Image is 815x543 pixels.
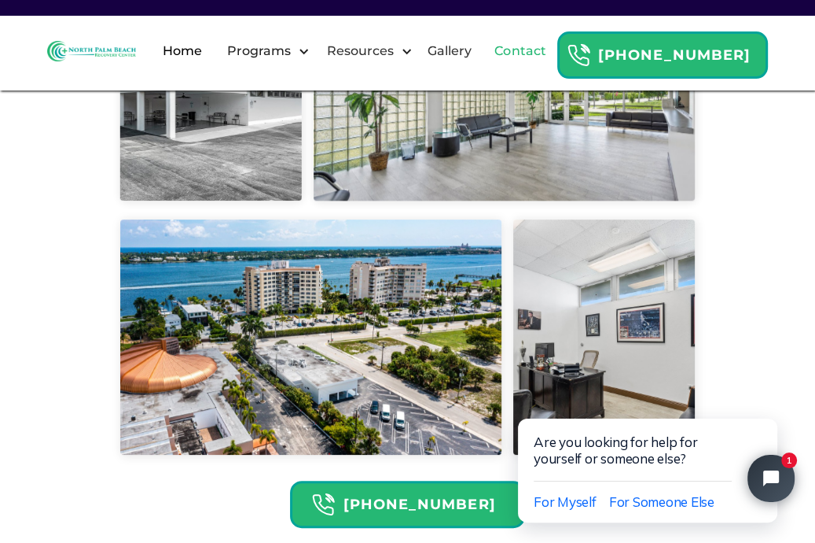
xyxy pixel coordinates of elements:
a: Contact [485,26,555,76]
a: Home [153,26,211,76]
a: Header Calendar Icons[PHONE_NUMBER] [557,24,768,79]
strong: [PHONE_NUMBER] [598,46,751,64]
img: Header Calendar Icons [567,43,590,68]
div: Programs [223,42,295,61]
a: Gallery [418,26,481,76]
div: Programs [214,26,314,76]
strong: [PHONE_NUMBER] [343,496,495,513]
img: Header Calendar Icons [311,493,335,517]
div: Resources [314,26,417,76]
div: Resources [323,42,398,61]
a: Header Calendar Icons[PHONE_NUMBER] [290,473,524,528]
iframe: Tidio Chat [485,368,815,543]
